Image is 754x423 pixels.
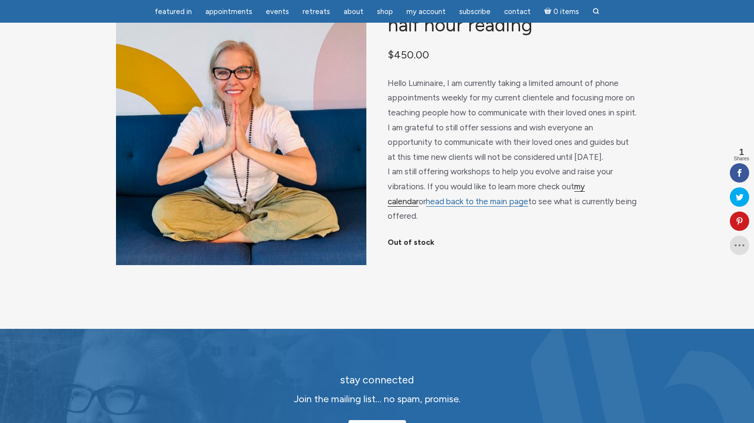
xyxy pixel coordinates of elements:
span: Subscribe [459,7,491,16]
span: 1 [734,148,749,156]
a: My Account [401,2,451,21]
a: my calendar [388,182,585,207]
span: Appointments [205,7,252,16]
span: Shop [377,7,393,16]
a: Appointments [200,2,258,21]
h1: Half Hour Reading [388,15,638,36]
a: head back to the main page [426,197,528,207]
span: Events [266,7,289,16]
p: Join the mailing list… no spam, promise. [205,392,549,407]
a: Shop [371,2,399,21]
a: Retreats [297,2,336,21]
span: Retreats [303,7,330,16]
bdi: 450.00 [388,48,429,61]
span: Contact [504,7,531,16]
a: Contact [498,2,536,21]
p: Out of stock [388,235,638,250]
i: Cart [544,7,553,16]
a: Events [260,2,295,21]
a: Subscribe [453,2,496,21]
a: featured in [149,2,198,21]
span: featured in [155,7,192,16]
span: Shares [734,156,749,161]
span: Hello Luminaire, I am currently taking a limited amount of phone appointments weekly for my curre... [388,78,637,221]
span: $ [388,48,394,61]
span: My Account [406,7,446,16]
h2: stay connected [205,374,549,386]
span: About [344,7,363,16]
a: Cart0 items [538,1,585,21]
span: 0 items [553,8,579,15]
img: Half Hour Reading [116,15,366,265]
a: About [338,2,369,21]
